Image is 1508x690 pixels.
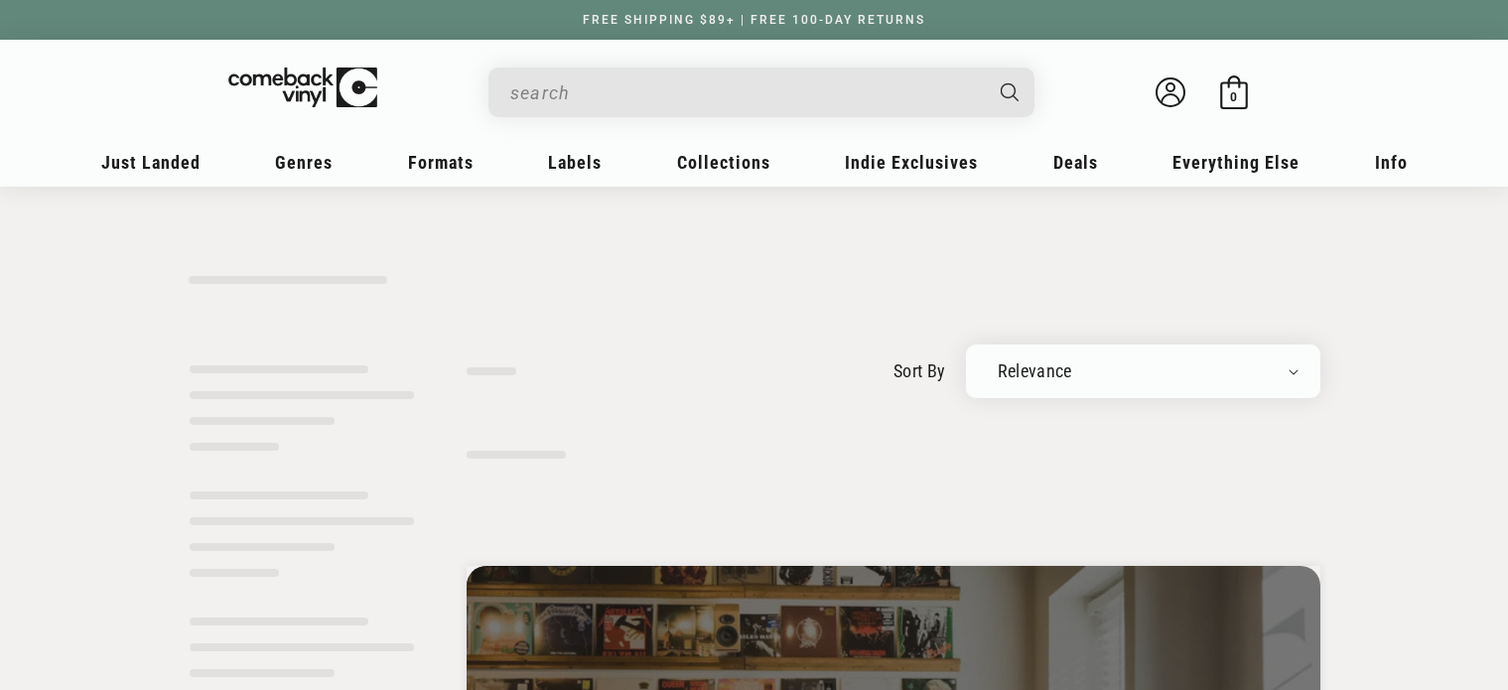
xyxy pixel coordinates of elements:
a: FREE SHIPPING $89+ | FREE 100-DAY RETURNS [563,13,945,27]
label: sort by [893,357,946,384]
button: Search [983,68,1036,117]
span: 0 [1230,89,1237,104]
span: Genres [275,152,333,173]
span: Collections [677,152,770,173]
span: Everything Else [1172,152,1300,173]
span: Just Landed [101,152,201,173]
span: Labels [548,152,602,173]
div: Search [488,68,1034,117]
span: Indie Exclusives [845,152,978,173]
input: search [510,72,981,113]
span: Formats [408,152,474,173]
span: Info [1375,152,1408,173]
span: Deals [1053,152,1098,173]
